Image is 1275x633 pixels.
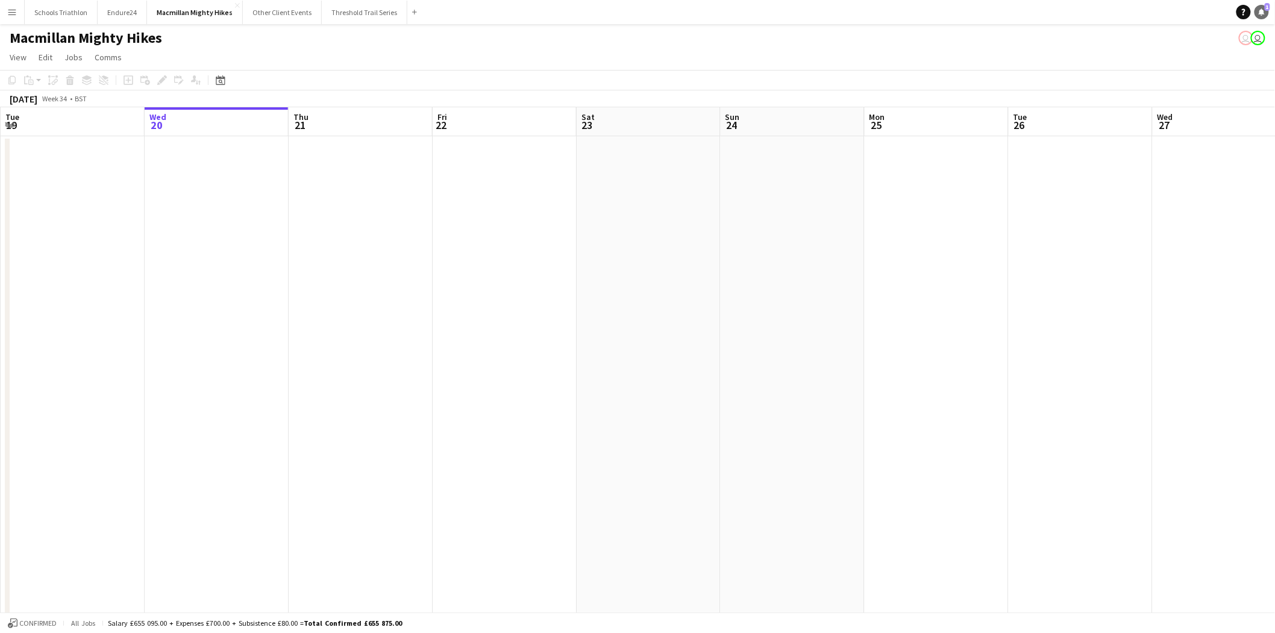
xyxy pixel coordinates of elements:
[1265,3,1270,11] span: 1
[4,118,19,132] span: 19
[34,49,57,65] a: Edit
[95,52,122,63] span: Comms
[5,112,19,122] span: Tue
[10,52,27,63] span: View
[1013,112,1027,122] span: Tue
[64,52,83,63] span: Jobs
[1239,31,1253,45] app-user-avatar: Liz Sutton
[725,112,740,122] span: Sun
[1156,118,1173,132] span: 27
[5,49,31,65] a: View
[437,112,447,122] span: Fri
[1255,5,1269,19] a: 1
[147,1,243,24] button: Macmillan Mighty Hikes
[580,118,595,132] span: 23
[60,49,87,65] a: Jobs
[243,1,322,24] button: Other Client Events
[10,93,37,105] div: [DATE]
[724,118,740,132] span: 24
[869,112,885,122] span: Mon
[40,94,70,103] span: Week 34
[581,112,595,122] span: Sat
[10,29,162,47] h1: Macmillan Mighty Hikes
[69,619,98,628] span: All jobs
[1158,112,1173,122] span: Wed
[436,118,447,132] span: 22
[6,617,58,630] button: Confirmed
[75,94,87,103] div: BST
[25,1,98,24] button: Schools Triathlon
[292,118,309,132] span: 21
[108,619,402,628] div: Salary £655 095.00 + Expenses £700.00 + Subsistence £80.00 =
[148,118,166,132] span: 20
[868,118,885,132] span: 25
[19,619,57,628] span: Confirmed
[90,49,127,65] a: Comms
[149,112,166,122] span: Wed
[293,112,309,122] span: Thu
[304,619,402,628] span: Total Confirmed £655 875.00
[1251,31,1265,45] app-user-avatar: Liz Sutton
[39,52,52,63] span: Edit
[1012,118,1027,132] span: 26
[322,1,407,24] button: Threshold Trail Series
[98,1,147,24] button: Endure24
